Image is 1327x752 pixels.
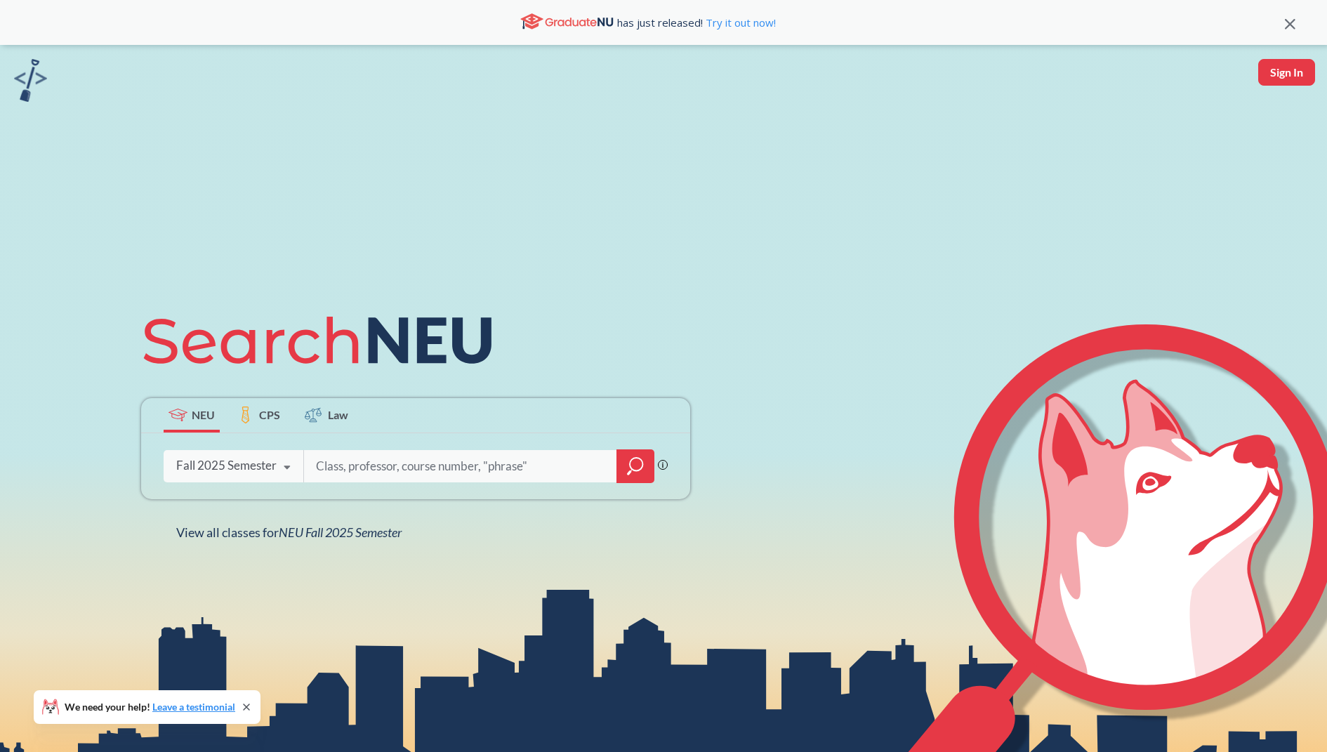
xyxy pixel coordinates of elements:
img: sandbox logo [14,59,47,102]
input: Class, professor, course number, "phrase" [315,451,607,481]
a: sandbox logo [14,59,47,106]
span: NEU Fall 2025 Semester [279,525,402,540]
a: Leave a testimonial [152,701,235,713]
svg: magnifying glass [627,456,644,476]
a: Try it out now! [703,15,776,29]
span: has just released! [617,15,776,30]
button: Sign In [1258,59,1315,86]
span: View all classes for [176,525,402,540]
span: CPS [259,407,280,423]
span: NEU [192,407,215,423]
span: Law [328,407,348,423]
span: We need your help! [65,702,235,712]
div: Fall 2025 Semester [176,458,277,473]
div: magnifying glass [616,449,654,483]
